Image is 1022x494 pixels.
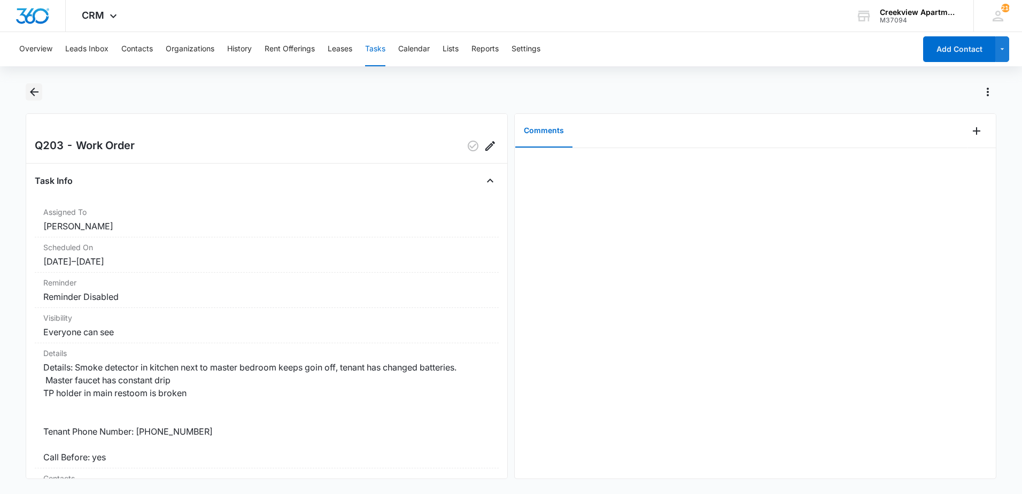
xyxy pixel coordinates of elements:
[365,32,385,66] button: Tasks
[1001,4,1010,12] span: 210
[923,36,995,62] button: Add Contact
[43,277,490,288] dt: Reminder
[26,83,42,101] button: Back
[65,32,109,66] button: Leads Inbox
[515,114,572,148] button: Comments
[82,10,104,21] span: CRM
[121,32,153,66] button: Contacts
[443,32,459,66] button: Lists
[35,202,499,237] div: Assigned To[PERSON_NAME]
[35,237,499,273] div: Scheduled On[DATE]–[DATE]
[35,137,135,155] h2: Q203 - Work Order
[43,290,490,303] dd: Reminder Disabled
[328,32,352,66] button: Leases
[880,8,958,17] div: account name
[471,32,499,66] button: Reports
[512,32,540,66] button: Settings
[35,343,499,468] div: DetailsDetails: Smoke detector in kitchen next to master bedroom keeps goin off, tenant has chang...
[968,122,985,140] button: Add Comment
[19,32,52,66] button: Overview
[43,348,490,359] dt: Details
[482,172,499,189] button: Close
[398,32,430,66] button: Calendar
[35,308,499,343] div: VisibilityEveryone can see
[43,361,490,464] dd: Details: Smoke detector in kitchen next to master bedroom keeps goin off, tenant has changed batt...
[1001,4,1010,12] div: notifications count
[482,137,499,155] button: Edit
[880,17,958,24] div: account id
[43,242,490,253] dt: Scheduled On
[35,273,499,308] div: ReminderReminder Disabled
[43,255,490,268] dd: [DATE] – [DATE]
[43,220,490,233] dd: [PERSON_NAME]
[166,32,214,66] button: Organizations
[227,32,252,66] button: History
[35,174,73,187] h4: Task Info
[265,32,315,66] button: Rent Offerings
[43,312,490,323] dt: Visibility
[43,206,490,218] dt: Assigned To
[43,326,490,338] dd: Everyone can see
[979,83,996,101] button: Actions
[43,473,490,484] dt: Contacts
